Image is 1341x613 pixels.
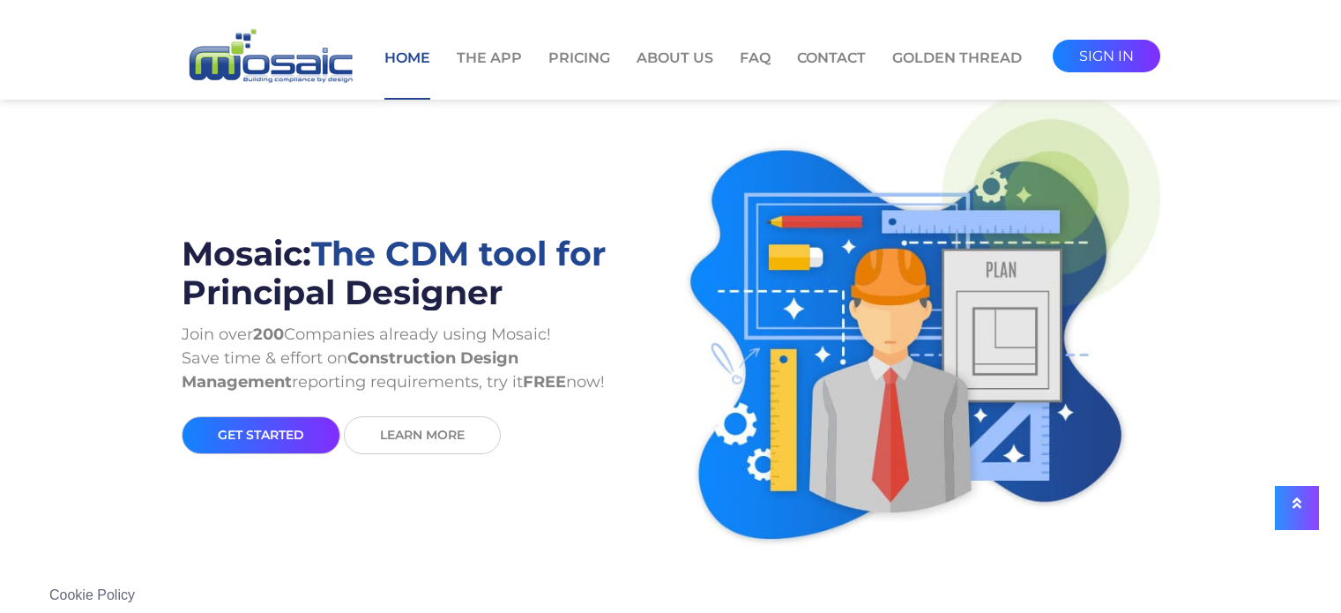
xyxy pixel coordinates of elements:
[182,272,503,313] span: Principal Designer
[182,26,358,87] img: logo
[311,233,606,274] span: The CDM tool for
[740,48,771,98] a: FAQ
[1053,40,1160,72] a: sign in
[523,372,566,392] strong: FREE
[182,221,658,288] h1: Mosaic:
[182,323,658,416] p: Join over Companies already using Mosaic! Save time & effort on reporting requirements, try it now!
[182,348,518,392] strong: Construction Design Management
[892,48,1022,98] a: Golden Thread
[548,48,610,98] a: Pricing
[344,416,501,454] a: Learn More
[797,48,866,98] a: Contact
[42,578,142,613] div: Cookie Policy
[384,48,430,100] a: Home
[182,416,340,454] a: get started
[253,325,284,344] strong: 200
[457,48,522,98] a: The App
[637,48,713,98] a: About Us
